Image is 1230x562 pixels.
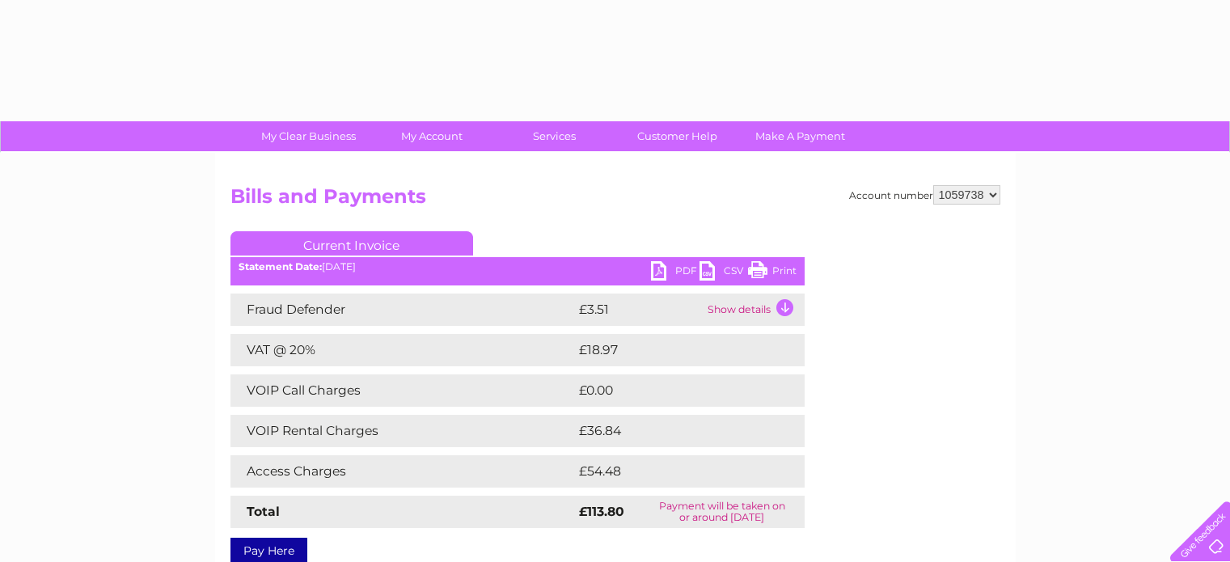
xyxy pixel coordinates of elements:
td: £18.97 [575,334,771,366]
td: VOIP Rental Charges [230,415,575,447]
a: PDF [651,261,700,285]
a: Current Invoice [230,231,473,256]
strong: £113.80 [579,504,624,519]
div: [DATE] [230,261,805,273]
td: Fraud Defender [230,294,575,326]
a: CSV [700,261,748,285]
td: £0.00 [575,374,767,407]
strong: Total [247,504,280,519]
td: Show details [704,294,805,326]
a: Make A Payment [733,121,867,151]
a: Print [748,261,797,285]
td: Access Charges [230,455,575,488]
td: VAT @ 20% [230,334,575,366]
td: £3.51 [575,294,704,326]
b: Statement Date: [239,260,322,273]
td: VOIP Call Charges [230,374,575,407]
a: Customer Help [611,121,744,151]
a: Services [488,121,621,151]
h2: Bills and Payments [230,185,1000,216]
a: My Account [365,121,498,151]
td: £36.84 [575,415,773,447]
div: Account number [849,185,1000,205]
a: My Clear Business [242,121,375,151]
td: Payment will be taken on or around [DATE] [640,496,804,528]
td: £54.48 [575,455,773,488]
